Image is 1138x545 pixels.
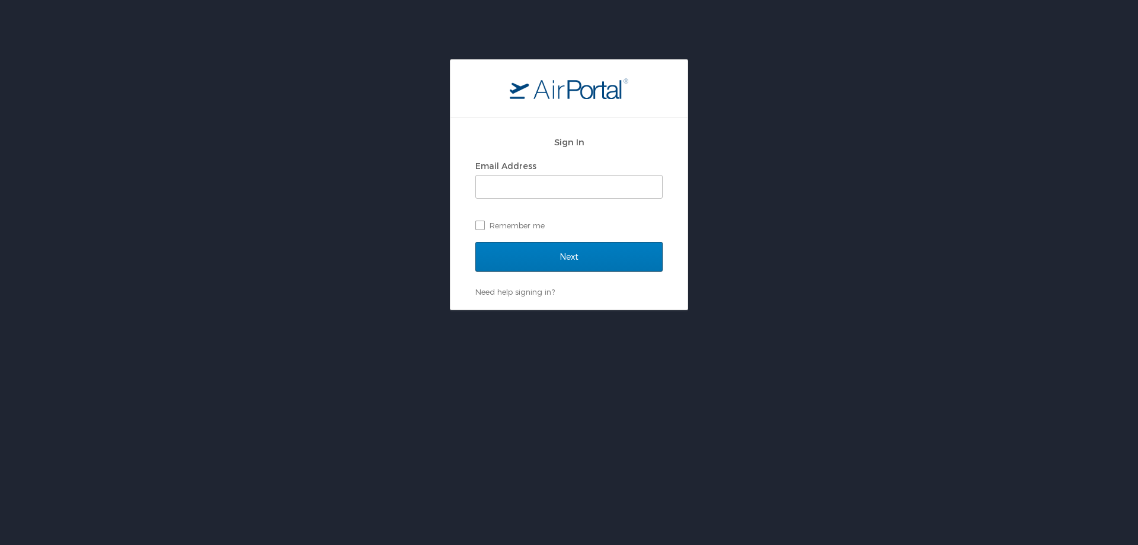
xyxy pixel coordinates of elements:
h2: Sign In [475,135,663,149]
img: logo [510,78,628,99]
a: Need help signing in? [475,287,555,297]
label: Email Address [475,161,536,171]
label: Remember me [475,216,663,234]
input: Next [475,242,663,272]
